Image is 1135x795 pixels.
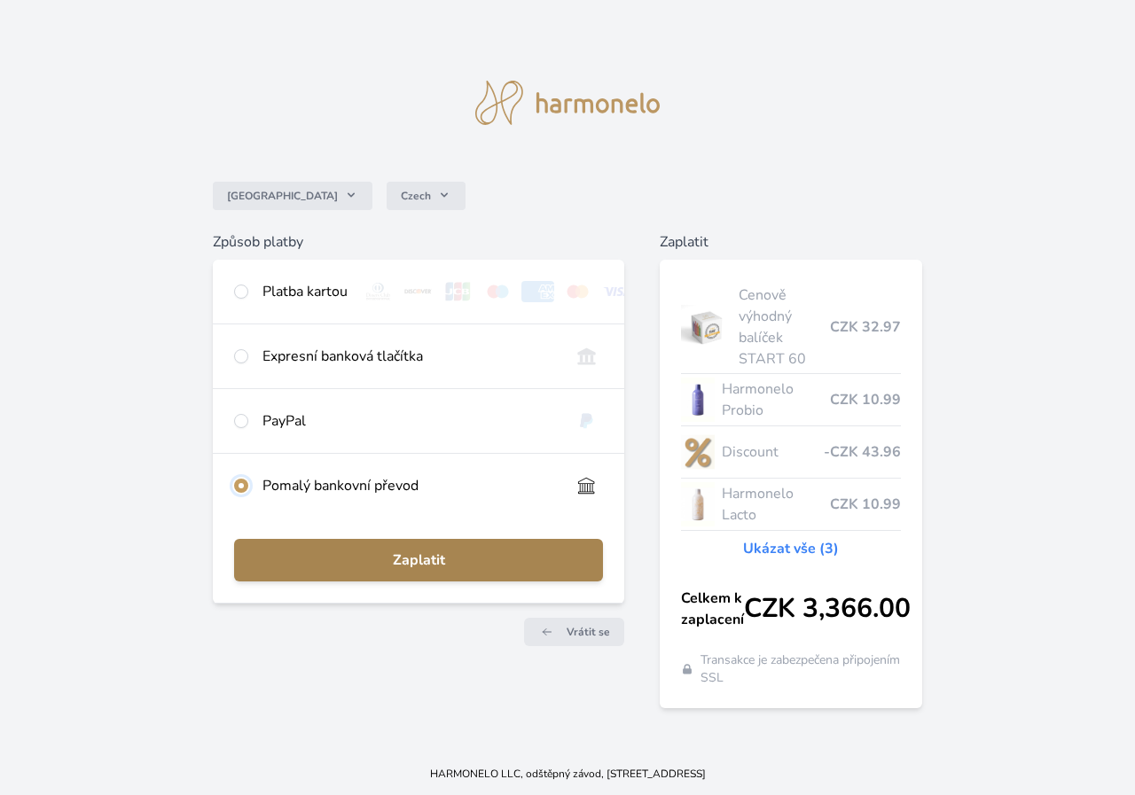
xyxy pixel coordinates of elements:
[524,618,624,646] a: Vrátit se
[681,482,715,526] img: CLEAN_LACTO_se_stinem_x-hi-lo.jpg
[830,316,901,338] span: CZK 32.97
[387,182,466,210] button: Czech
[722,441,824,463] span: Discount
[681,588,744,630] span: Celkem k zaplacení
[570,346,603,367] img: onlineBanking_CZ.svg
[475,81,660,125] img: logo.svg
[213,182,372,210] button: [GEOGRAPHIC_DATA]
[567,625,610,639] span: Vrátit se
[521,281,554,302] img: amex.svg
[262,475,556,496] div: Pomalý bankovní převod
[227,189,338,203] span: [GEOGRAPHIC_DATA]
[722,378,830,421] span: Harmonelo Probio
[248,549,589,571] span: Zaplatit
[262,346,556,367] div: Expresní banková tlačítka
[213,231,624,253] h6: Způsob platby
[681,430,715,474] img: discount-lo.png
[561,281,594,302] img: mc.svg
[262,410,556,432] div: PayPal
[830,389,901,410] span: CZK 10.99
[442,281,474,302] img: jcb.svg
[660,231,922,253] h6: Zaplatit
[570,475,603,496] img: bankTransfer_IBAN.svg
[401,189,431,203] span: Czech
[824,441,901,463] span: -CZK 43.96
[743,538,839,559] a: Ukázat vše (3)
[570,410,603,432] img: paypal.svg
[601,281,634,302] img: visa.svg
[262,281,348,302] div: Platba kartou
[722,483,830,526] span: Harmonelo Lacto
[830,494,901,515] span: CZK 10.99
[402,281,434,302] img: discover.svg
[681,305,732,349] img: start.jpg
[739,284,830,370] span: Cenově výhodný balíček START 60
[701,651,901,687] span: Transakce je zabezpečena připojením SSL
[481,281,514,302] img: maestro.svg
[681,378,715,422] img: CLEAN_PROBIO_se_stinem_x-lo.jpg
[234,539,603,581] button: Zaplatit
[744,593,911,625] span: CZK 3,366.00
[362,281,395,302] img: diners.svg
